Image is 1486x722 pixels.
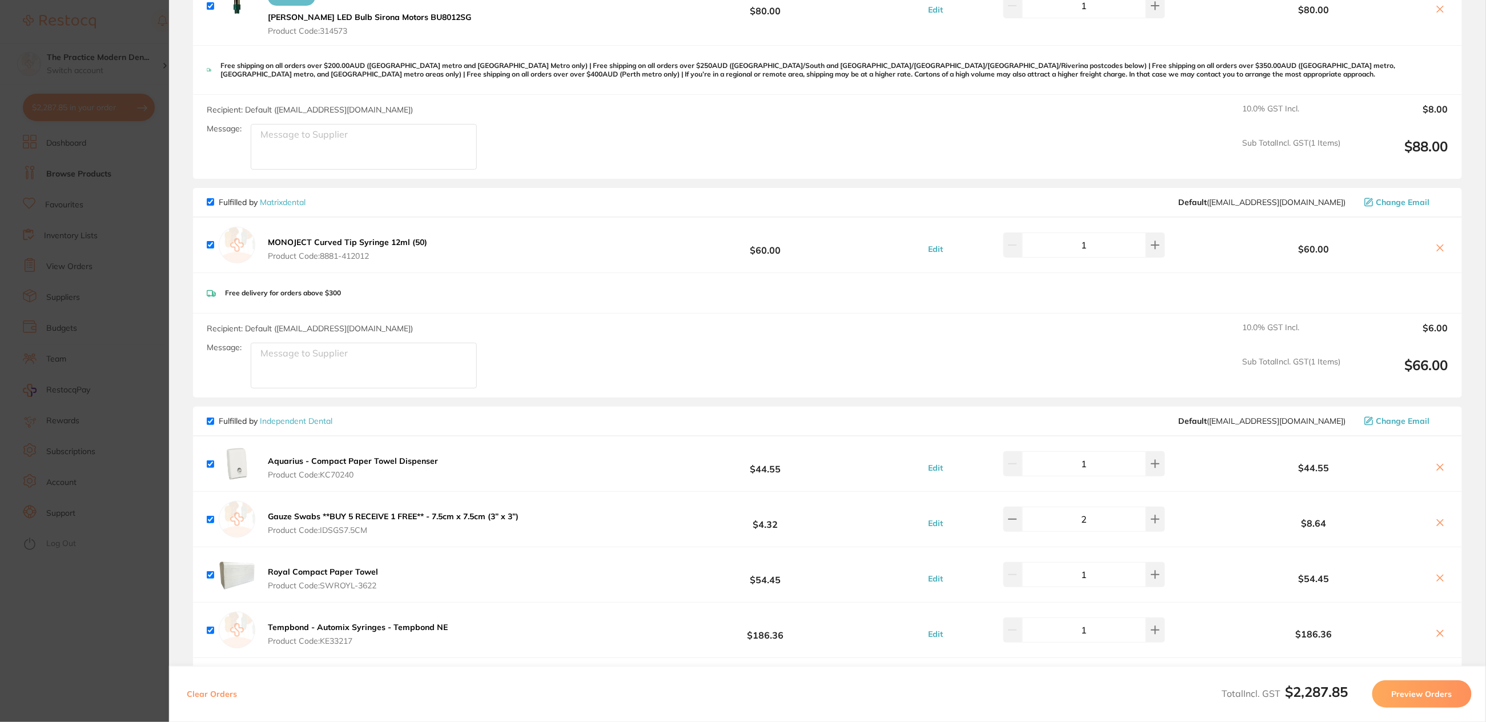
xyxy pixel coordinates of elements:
span: Product Code: KE33217 [268,636,448,645]
b: Royal Compact Paper Towel [268,567,378,577]
img: empty.jpg [219,227,255,263]
b: $186.36 [1200,629,1428,639]
img: cmp3cHY2ag [219,556,255,593]
button: Royal Compact Paper Towel Product Code:SWROYL-3622 [264,567,381,591]
b: $54.45 [641,564,890,585]
b: $186.36 [641,620,890,641]
b: $2,287.85 [1286,683,1348,700]
span: Product Code: 314573 [268,26,471,35]
span: Sub Total Incl. GST ( 1 Items) [1243,138,1341,170]
p: Fulfilled by [219,198,306,207]
b: $4.32 [641,509,890,530]
b: $80.00 [1200,5,1428,15]
span: Total Incl. GST [1222,688,1348,699]
span: Change Email [1376,416,1430,426]
span: Recipient: Default ( [EMAIL_ADDRESS][DOMAIN_NAME] ) [207,105,413,115]
b: Default [1179,416,1207,426]
button: Edit [925,463,946,473]
button: MONOJECT Curved Tip Syringe 12ml (50) Product Code:8881-412012 [264,237,431,261]
img: MmVtcnJiMA [219,446,255,482]
b: Gauze Swabs **BUY 5 RECEIVE 1 FREE** - 7.5cm x 7.5cm (3” x 3”) [268,511,519,522]
p: Fulfilled by [219,416,332,426]
output: $8.00 [1350,104,1448,129]
span: Product Code: IDSGS7.5CM [268,526,519,535]
span: 10.0 % GST Incl. [1243,323,1341,348]
button: Aquarius - Compact Paper Towel Dispenser Product Code:KC70240 [264,456,441,480]
span: sales@matrixdental.com.au [1179,198,1346,207]
output: $6.00 [1350,323,1448,348]
a: Matrixdental [260,197,306,207]
button: Change Email [1361,416,1448,426]
span: orders@independentdental.com.au [1179,416,1346,426]
b: MONOJECT Curved Tip Syringe 12ml (50) [268,237,427,247]
label: Message: [207,124,242,134]
output: $88.00 [1350,138,1448,170]
b: $54.45 [1200,573,1428,584]
p: Free delivery for orders above $300 [225,289,341,297]
output: $66.00 [1350,357,1448,388]
span: Sub Total Incl. GST ( 1 Items) [1243,357,1341,388]
span: Change Email [1376,198,1430,207]
button: Edit [925,244,946,254]
button: Edit [925,629,946,639]
button: Edit [925,5,946,15]
b: $60.00 [641,235,890,256]
button: Edit [925,518,946,528]
label: Message: [207,343,242,352]
b: $44.55 [641,454,890,475]
span: Product Code: 8881-412012 [268,251,427,260]
button: Preview Orders [1372,680,1472,708]
b: Tempbond - Automix Syringes - Tempbond NE [268,622,448,632]
span: Product Code: KC70240 [268,470,438,479]
a: Independent Dental [260,416,332,426]
button: Gauze Swabs **BUY 5 RECEIVE 1 FREE** - 7.5cm x 7.5cm (3” x 3”) Product Code:IDSGS7.5CM [264,511,522,535]
b: $8.64 [1200,518,1428,528]
button: Clear Orders [183,680,240,708]
span: Recipient: Default ( [EMAIL_ADDRESS][DOMAIN_NAME] ) [207,323,413,334]
b: Default [1179,197,1207,207]
button: Change Email [1361,197,1448,207]
img: empty.jpg [219,501,255,538]
b: Aquarius - Compact Paper Towel Dispenser [268,456,438,466]
span: 10.0 % GST Incl. [1243,104,1341,129]
b: $60.00 [1200,244,1428,254]
button: Tempbond - Automix Syringes - Tempbond NE Product Code:KE33217 [264,622,451,646]
b: $44.55 [1200,463,1428,473]
img: empty.jpg [219,612,255,648]
b: [PERSON_NAME] LED Bulb Sirona Motors BU8012SG [268,12,471,22]
p: Free shipping on all orders over $200.00AUD ([GEOGRAPHIC_DATA] metro and [GEOGRAPHIC_DATA] Metro ... [220,62,1448,78]
span: Product Code: SWROYL-3622 [268,581,378,590]
button: Edit [925,573,946,584]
